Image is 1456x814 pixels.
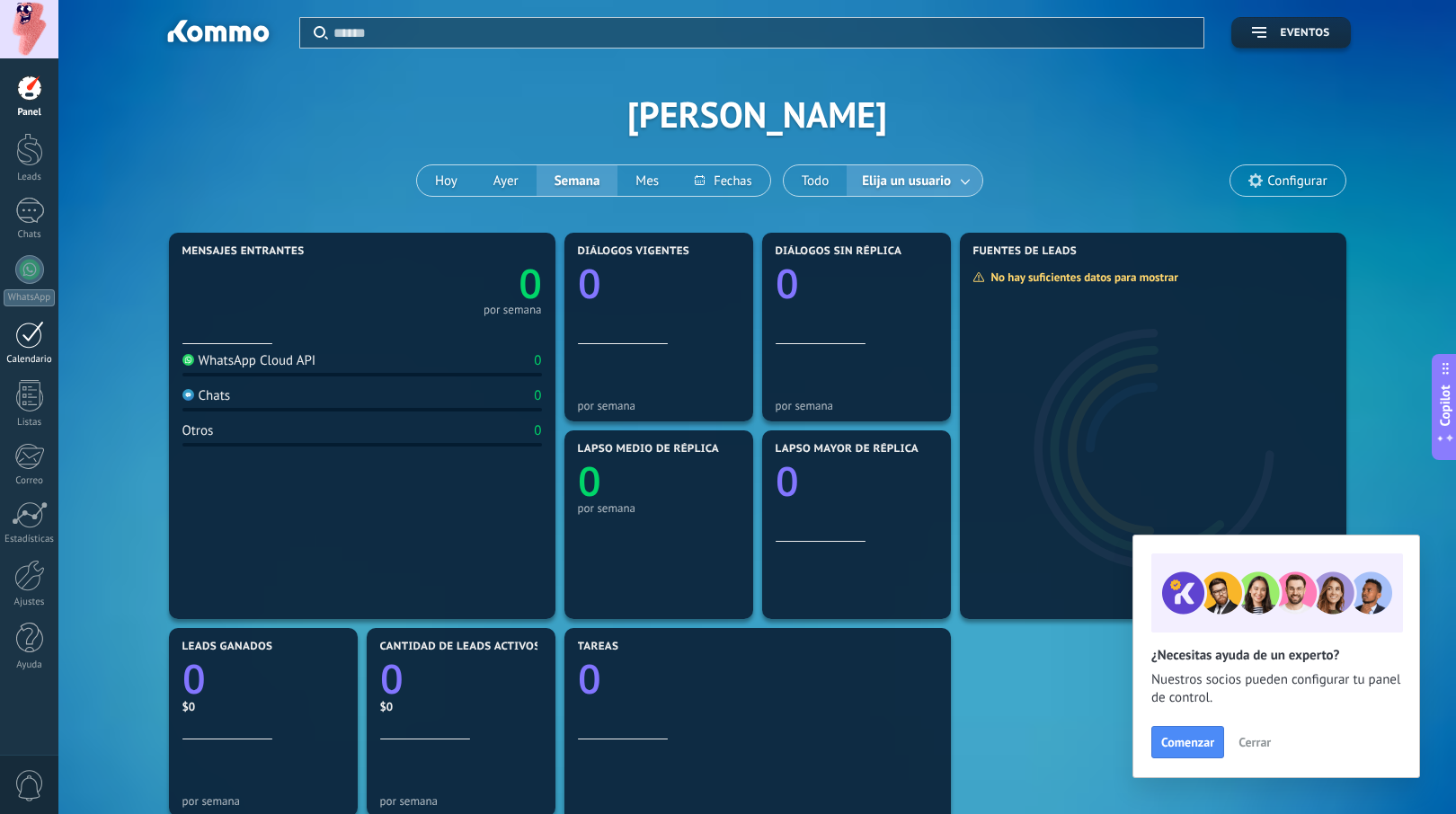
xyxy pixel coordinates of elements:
[578,651,601,706] text: 0
[1230,729,1279,756] button: Cerrar
[776,443,919,456] span: Lapso mayor de réplica
[1436,385,1454,427] span: Copilot
[4,597,56,608] div: Ajustes
[534,422,541,439] div: 0
[578,501,740,515] div: por semana
[4,172,56,183] div: Leads
[617,165,677,196] button: Mes
[776,454,799,509] text: 0
[534,352,541,369] div: 0
[578,256,601,311] text: 0
[4,107,56,119] div: Panel
[519,256,542,311] text: 0
[1238,736,1271,748] span: Cerrar
[578,651,937,706] a: 0
[380,794,542,808] div: por semana
[182,389,194,401] img: Chats
[1161,736,1214,748] span: Comenzar
[182,794,344,808] div: por semana
[578,641,619,653] span: Tareas
[182,641,273,653] span: Leads ganados
[973,245,1078,258] span: Fuentes de leads
[182,651,344,706] a: 0
[182,699,344,714] div: $0
[972,270,1191,285] div: No hay suficientes datos para mostrar
[677,165,769,196] button: Fechas
[1151,726,1224,758] button: Comenzar
[362,256,542,311] a: 0
[182,651,206,706] text: 0
[182,245,305,258] span: Mensajes entrantes
[4,659,56,671] div: Ayuda
[4,229,56,241] div: Chats
[537,165,618,196] button: Semana
[534,387,541,404] div: 0
[578,454,601,509] text: 0
[4,534,56,545] div: Estadísticas
[182,352,316,369] div: WhatsApp Cloud API
[784,165,848,196] button: Todo
[1231,17,1350,49] button: Eventos
[1280,27,1329,40] span: Eventos
[380,641,541,653] span: Cantidad de leads activos
[776,399,937,412] div: por semana
[1151,671,1401,707] span: Nuestros socios pueden configurar tu panel de control.
[417,165,475,196] button: Hoy
[776,245,902,258] span: Diálogos sin réplica
[4,354,56,366] div: Calendario
[4,289,55,306] div: WhatsApp
[4,417,56,429] div: Listas
[182,387,231,404] div: Chats
[4,475,56,487] div: Correo
[578,399,740,412] div: por semana
[182,422,214,439] div: Otros
[380,651,404,706] text: 0
[475,165,537,196] button: Ayer
[847,165,982,196] button: Elija un usuario
[1151,647,1401,664] h2: ¿Necesitas ayuda de un experto?
[182,354,194,366] img: WhatsApp Cloud API
[380,699,542,714] div: $0
[776,256,799,311] text: 0
[484,305,542,314] div: por semana
[578,443,720,456] span: Lapso medio de réplica
[858,169,954,193] span: Elija un usuario
[1267,173,1327,189] span: Configurar
[380,651,542,706] a: 0
[578,245,690,258] span: Diálogos vigentes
